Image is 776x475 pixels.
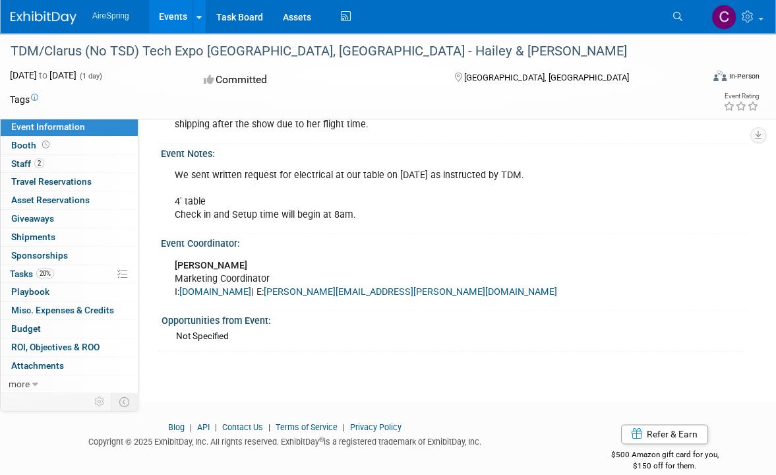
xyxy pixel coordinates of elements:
[11,232,55,242] span: Shipments
[165,162,630,228] div: We sent written request for electrical at our table on [DATE] as instructed by TDM. 4' table Chec...
[1,137,138,154] a: Booth
[11,11,76,24] img: ExhibitDay
[1,301,138,319] a: Misc. Expenses & Credits
[175,260,247,271] b: [PERSON_NAME]
[11,213,54,224] span: Giveaways
[276,422,338,432] a: Terms of Service
[11,360,64,371] span: Attachments
[1,357,138,375] a: Attachments
[10,93,38,106] td: Tags
[643,69,760,88] div: Event Format
[11,286,49,297] span: Playbook
[1,265,138,283] a: Tasks20%
[621,424,708,444] a: Refer & Earn
[179,286,251,298] a: [DOMAIN_NAME]
[9,379,30,389] span: more
[1,283,138,301] a: Playbook
[1,210,138,228] a: Giveaways
[11,121,85,132] span: Event Information
[222,422,263,432] a: Contact Us
[580,460,750,472] div: $150 off for them.
[78,72,102,80] span: (1 day)
[6,40,686,63] div: TDM/Clarus (No TSD) Tech Expo [GEOGRAPHIC_DATA], [GEOGRAPHIC_DATA] - Hailey & [PERSON_NAME]
[11,195,90,205] span: Asset Reservations
[165,253,630,305] div: Marketing Coordinator I: | E:
[1,228,138,246] a: Shipments
[1,173,138,191] a: Travel Reservations
[111,393,138,410] td: Toggle Event Tabs
[580,441,750,471] div: $500 Amazon gift card for you,
[11,342,100,352] span: ROI, Objectives & ROO
[92,11,129,20] span: AireSpring
[187,422,195,432] span: |
[1,191,138,209] a: Asset Reservations
[11,250,68,261] span: Sponsorships
[464,73,629,82] span: [GEOGRAPHIC_DATA], [GEOGRAPHIC_DATA]
[162,311,744,327] div: Opportunities from Event:
[161,234,750,250] div: Event Coordinator:
[1,338,138,356] a: ROI, Objectives & ROO
[319,436,324,443] sup: ®
[212,422,220,432] span: |
[161,144,750,160] div: Event Notes:
[11,305,114,315] span: Misc. Expenses & Credits
[711,5,736,30] img: Christine Silvestri
[36,269,54,278] span: 20%
[88,393,111,410] td: Personalize Event Tab Strip
[11,140,52,150] span: Booth
[713,71,727,81] img: Format-Inperson.png
[34,158,44,168] span: 2
[10,433,560,448] div: Copyright © 2025 ExhibitDay, Inc. All rights reserved. ExhibitDay is a registered trademark of Ex...
[176,330,739,342] div: Not Specified
[40,140,52,150] span: Booth not reserved yet
[1,247,138,265] a: Sponsorships
[723,93,759,100] div: Event Rating
[10,70,76,80] span: [DATE] [DATE]
[1,320,138,338] a: Budget
[197,422,210,432] a: API
[265,422,274,432] span: |
[1,155,138,173] a: Staff2
[350,422,402,432] a: Privacy Policy
[340,422,348,432] span: |
[168,422,185,432] a: Blog
[11,158,44,169] span: Staff
[10,269,54,279] span: Tasks
[1,375,138,393] a: more
[729,71,760,81] div: In-Person
[264,286,557,298] a: [PERSON_NAME][EMAIL_ADDRESS][PERSON_NAME][DOMAIN_NAME]
[1,118,138,136] a: Event Information
[11,323,41,334] span: Budget
[200,69,433,92] div: Committed
[11,176,92,187] span: Travel Reservations
[37,70,49,80] span: to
